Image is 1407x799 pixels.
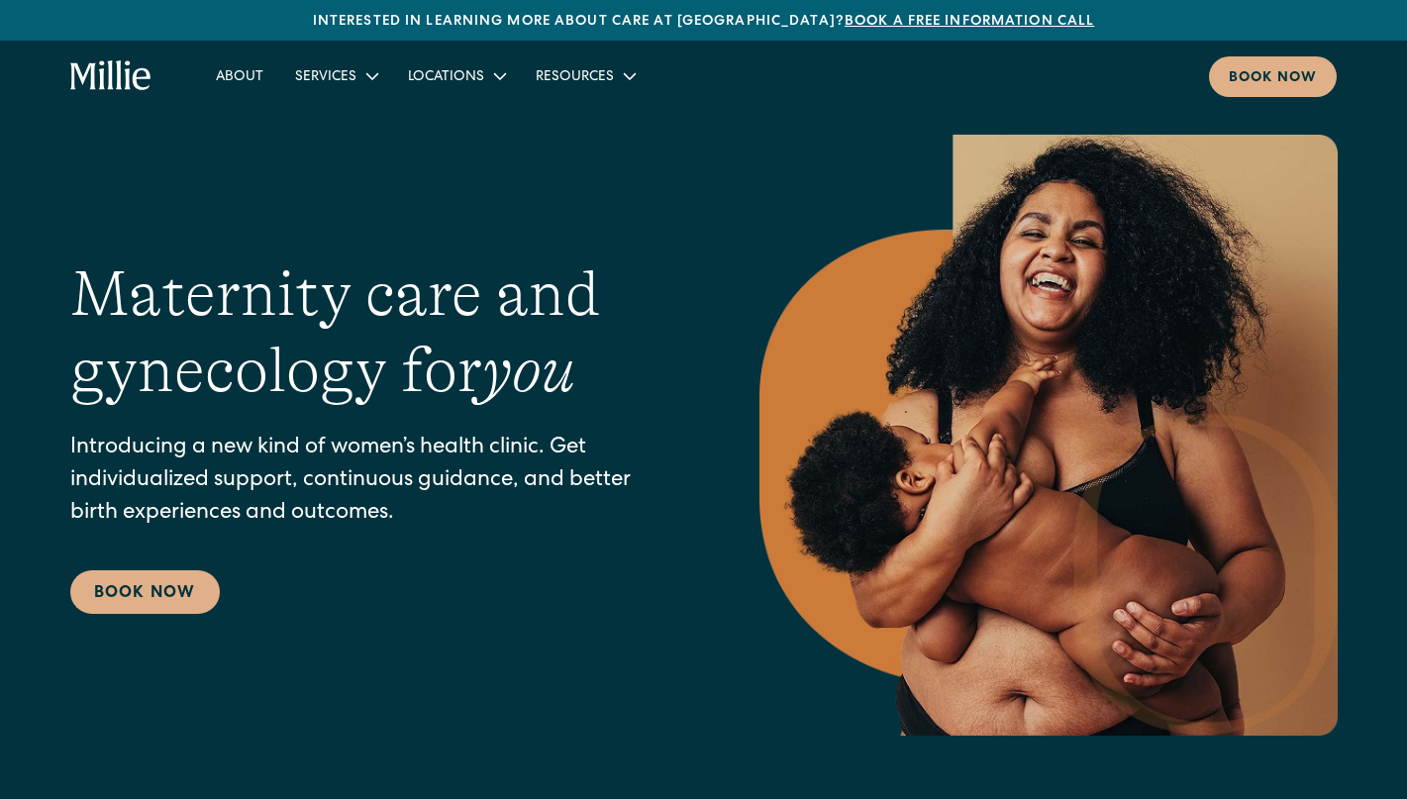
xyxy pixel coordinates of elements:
[1229,68,1317,89] div: Book now
[70,256,680,409] h1: Maternity care and gynecology for
[279,59,392,92] div: Services
[70,60,152,92] a: home
[408,67,484,88] div: Locations
[1209,56,1337,97] a: Book now
[200,59,279,92] a: About
[295,67,356,88] div: Services
[520,59,650,92] div: Resources
[845,15,1094,29] a: Book a free information call
[70,433,680,531] p: Introducing a new kind of women’s health clinic. Get individualized support, continuous guidance,...
[482,335,575,406] em: you
[759,135,1338,736] img: Smiling mother with her baby in arms, celebrating body positivity and the nurturing bond of postp...
[70,570,220,614] a: Book Now
[392,59,520,92] div: Locations
[536,67,614,88] div: Resources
